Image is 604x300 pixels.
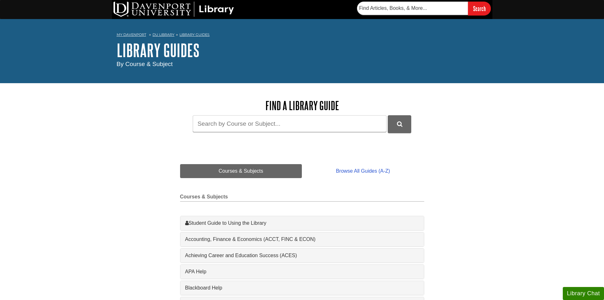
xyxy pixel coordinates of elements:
[193,115,386,132] input: Search by Course or Subject...
[180,164,302,178] a: Courses & Subjects
[185,219,419,227] a: Student Guide to Using the Library
[153,32,174,37] a: DU Library
[180,194,424,202] h2: Courses & Subjects
[117,41,488,60] h1: Library Guides
[117,32,146,37] a: My Davenport
[468,2,491,15] input: Search
[357,2,468,15] input: Find Articles, Books, & More...
[114,2,234,17] img: DU Library
[357,2,491,15] form: Searches DU Library's articles, books, and more
[397,121,402,127] i: Search Library Guides
[563,287,604,300] button: Library Chat
[180,99,424,112] h2: Find a Library Guide
[185,252,419,259] a: Achieving Career and Education Success (ACES)
[117,30,488,41] nav: breadcrumb
[185,284,419,292] a: Blackboard Help
[179,32,210,37] a: Library Guides
[302,164,424,178] a: Browse All Guides (A-Z)
[185,268,419,276] a: APA Help
[185,236,419,243] a: Accounting, Finance & Economics (ACCT, FINC & ECON)
[117,60,488,69] div: By Course & Subject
